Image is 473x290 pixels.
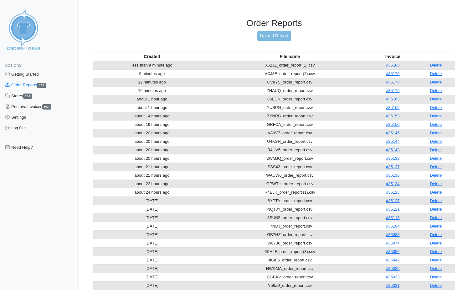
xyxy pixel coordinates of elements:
[386,156,399,161] a: #35138
[211,230,369,239] td: GB7HZ_order_report.csv
[430,207,442,212] a: Delete
[386,215,399,220] a: #35113
[386,63,399,67] a: #35183
[430,97,442,101] a: Delete
[386,88,399,93] a: #35176
[93,120,211,129] td: about 19 hours ago
[430,88,442,93] a: Delete
[93,154,211,163] td: about 20 hours ago
[430,131,442,135] a: Delete
[37,83,46,88] span: 255
[211,163,369,171] td: SSS43_order_report.csv
[430,173,442,178] a: Delete
[430,190,442,195] a: Delete
[430,283,442,288] a: Delete
[211,146,369,154] td: R4HV5_order_report.csv
[93,95,211,103] td: about 1 hour ago
[211,78,369,86] td: CV8YS_order_report.csv
[211,205,369,213] td: NQTJY_order_report.csv
[211,180,369,188] td: GPWTH_order_report.csv
[211,69,369,78] td: VCJ8F_order_report (2).csv
[386,97,399,101] a: #35163
[386,122,399,127] a: #35150
[211,120,369,129] td: GRFCA_order_report.csv
[93,230,211,239] td: [DATE]
[93,129,211,137] td: about 20 hours ago
[211,112,369,120] td: ZYNRB_order_report.csv
[430,164,442,169] a: Delete
[257,31,291,41] a: Upload Report
[386,148,399,152] a: #35143
[430,63,442,67] a: Delete
[430,275,442,279] a: Delete
[211,213,369,222] td: 8SUN5_order_report.csv
[430,224,442,228] a: Delete
[386,80,399,84] a: #35178
[211,188,369,196] td: R4EJK_order_report (1).csv
[211,281,369,290] td: Y56Z9_order_report.csv
[93,86,211,95] td: 16 minutes ago
[23,94,32,99] span: 246
[93,112,211,120] td: about 14 hours ago
[386,190,399,195] a: #35128
[211,129,369,137] td: VA9V7_order_report.csv
[386,224,399,228] a: #35104
[93,78,211,86] td: 12 minutes ago
[386,275,399,279] a: #35033
[93,273,211,281] td: [DATE]
[93,196,211,205] td: [DATE]
[211,52,369,61] th: File name
[93,163,211,171] td: about 21 hours ago
[93,69,211,78] td: 9 minutes ago
[93,137,211,146] td: about 20 hours ago
[211,137,369,146] td: U4KSH_order_report.csv
[386,139,399,144] a: #35144
[386,71,399,76] a: #35179
[386,207,399,212] a: #35121
[93,18,455,29] h3: Order Reports
[430,139,442,144] a: Delete
[211,154,369,163] td: 2WMJQ_order_report.csv
[211,264,369,273] td: HWDMA_order_report.csv
[369,52,417,61] th: Invoice
[430,181,442,186] a: Delete
[211,247,369,256] td: 6KH4F_order_report (3).csv
[430,249,442,254] a: Delete
[430,71,442,76] a: Delete
[386,164,399,169] a: #35137
[93,239,211,247] td: [DATE]
[93,171,211,180] td: about 21 hours ago
[386,232,399,237] a: #35088
[211,273,369,281] td: CGBXV_order_report.csv
[386,173,399,178] a: #35136
[93,213,211,222] td: [DATE]
[430,114,442,118] a: Delete
[211,222,369,230] td: F7NDJ_order_report.csv
[430,198,442,203] a: Delete
[93,188,211,196] td: about 24 hours ago
[386,114,399,118] a: #35153
[93,103,211,112] td: about 1 hour ago
[386,249,399,254] a: #35050
[386,258,399,262] a: #35042
[93,180,211,188] td: about 22 hours ago
[430,215,442,220] a: Delete
[386,198,399,203] a: #35127
[386,241,399,245] a: #35074
[211,95,369,103] td: 85EDN_order_report.csv
[430,258,442,262] a: Delete
[211,171,369,180] td: WAUW6_order_report.csv
[93,205,211,213] td: [DATE]
[430,156,442,161] a: Delete
[211,239,369,247] td: W6736_order_report.csv
[5,63,22,68] span: Actions
[430,105,442,110] a: Delete
[93,256,211,264] td: [DATE]
[211,61,369,70] td: X62JZ_order_report (1).csv
[93,264,211,273] td: [DATE]
[93,61,211,70] td: less than a minute ago
[93,146,211,154] td: about 20 hours ago
[386,266,399,271] a: #35035
[211,256,369,264] td: JK9F5_order_report.csv
[386,181,399,186] a: #35134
